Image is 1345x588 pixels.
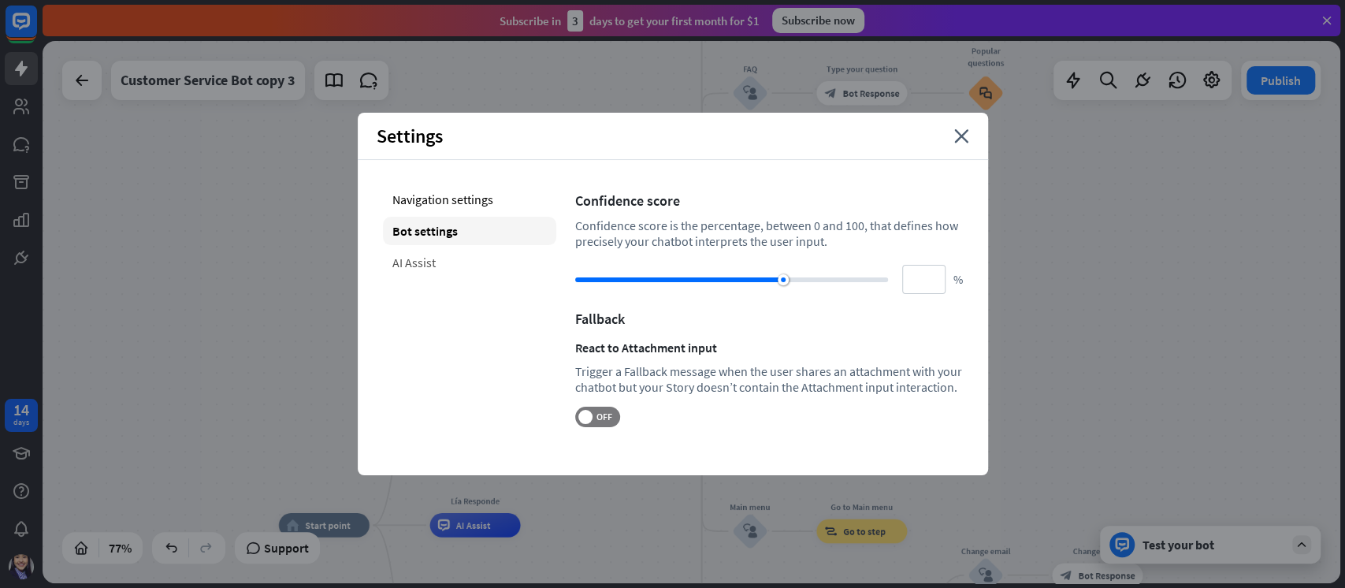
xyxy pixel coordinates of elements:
div: 3 [567,10,583,32]
div: Fallback [575,310,963,328]
i: home_2 [287,519,299,531]
div: 14 [13,403,29,417]
div: Subscribe in days to get your first month for $1 [500,10,760,32]
i: block_user_input [743,524,757,538]
div: Customer Service Bot copy 3 [121,61,295,100]
span: Support [264,535,309,560]
div: Trigger a Fallback message when the user shares an attachment with your chatbot but your Story do... [575,363,963,395]
div: Test your bot [1143,537,1284,553]
i: block_faq [979,87,992,100]
div: Bot settings [383,217,556,245]
div: Main menu [714,501,786,513]
div: Change email [1043,545,1152,556]
i: block_user_input [979,568,993,582]
span: OFF [593,411,617,423]
div: FAQ [714,63,786,75]
div: React to Attachment input [575,340,963,355]
div: days [13,417,29,428]
i: block_bot_response [1060,569,1072,581]
div: Navigation settings [383,185,556,214]
div: Lía Responde [421,495,529,507]
i: block_goto [824,525,837,537]
div: Popular questions [958,45,1012,69]
span: AI Assist [455,519,490,531]
span: Bot Response [842,87,899,99]
a: 14 days [5,399,38,432]
span: % [953,272,963,287]
div: Change email [949,545,1022,556]
div: Type your question [808,63,916,75]
div: Confidence score [575,192,963,210]
span: Start point [306,519,351,531]
div: Confidence score is the percentage, between 0 and 100, that defines how precisely your chatbot in... [575,218,963,249]
div: Go to Main menu [808,501,916,513]
i: block_bot_response [824,87,836,99]
i: close [954,129,969,143]
span: Go to step [843,525,886,537]
div: AI Assist [383,248,556,277]
div: Subscribe now [772,8,864,33]
button: Open LiveChat chat widget [13,6,60,54]
div: 77% [104,535,136,560]
i: block_user_input [743,86,757,100]
span: Bot Response [1078,569,1135,581]
span: Settings [377,124,443,148]
button: Publish [1247,66,1315,95]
